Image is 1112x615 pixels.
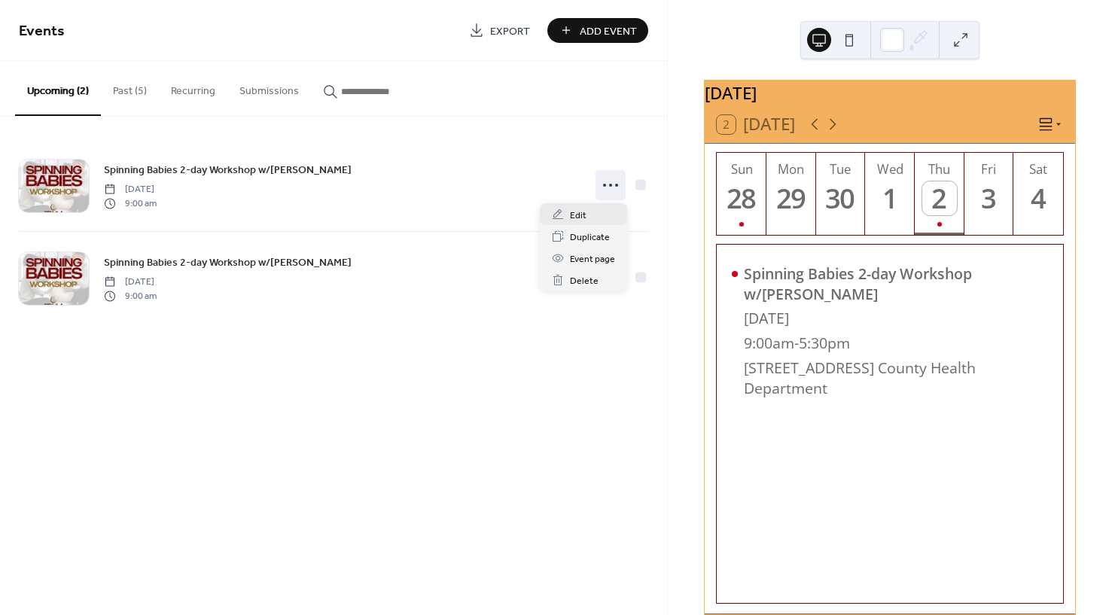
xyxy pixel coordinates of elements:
div: Fri [969,160,1010,178]
div: 2 [922,181,957,216]
a: Spinning Babies 2-day Workshop w/[PERSON_NAME] [104,254,352,271]
button: Thu2 [915,153,964,236]
span: Delete [570,273,599,289]
span: Events [19,17,65,46]
span: Duplicate [570,230,610,245]
div: Wed [870,160,910,178]
span: [DATE] [104,276,157,289]
div: 4 [1021,181,1056,216]
div: 30 [824,181,858,216]
span: Spinning Babies 2-day Workshop w/[PERSON_NAME] [104,255,352,271]
button: Sun28 [717,153,766,236]
a: Spinning Babies 2-day Workshop w/[PERSON_NAME] [104,161,352,178]
button: Wed1 [865,153,915,236]
span: Spinning Babies 2-day Workshop w/[PERSON_NAME] [104,163,352,178]
button: Recurring [159,61,227,114]
div: [DATE] [705,81,1075,106]
span: 9:00am [744,333,794,353]
button: Submissions [227,61,311,114]
button: Add Event [547,18,648,43]
div: Sat [1018,160,1059,178]
div: Spinning Babies 2-day Workshop w/[PERSON_NAME] [744,263,1049,304]
div: 28 [724,181,759,216]
div: [DATE] [744,308,1049,328]
button: Mon29 [766,153,816,236]
button: Sat4 [1013,153,1063,236]
div: 3 [972,181,1007,216]
div: Sun [721,160,762,178]
span: - [794,333,799,353]
span: Edit [570,208,586,224]
div: 29 [774,181,809,216]
button: Tue30 [816,153,866,236]
div: 1 [873,181,907,216]
button: Fri3 [964,153,1014,236]
span: 5:30pm [799,333,850,353]
button: Upcoming (2) [15,61,101,116]
span: 9:00 am [104,289,157,303]
span: 9:00 am [104,196,157,210]
div: Mon [771,160,812,178]
span: Add Event [580,23,637,39]
div: Thu [919,160,960,178]
a: Export [458,18,541,43]
span: [DATE] [104,183,157,196]
div: [STREET_ADDRESS] County Health Department [744,358,1049,398]
div: Tue [821,160,861,178]
span: Export [490,23,530,39]
span: Event page [570,251,615,267]
button: Past (5) [101,61,159,114]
